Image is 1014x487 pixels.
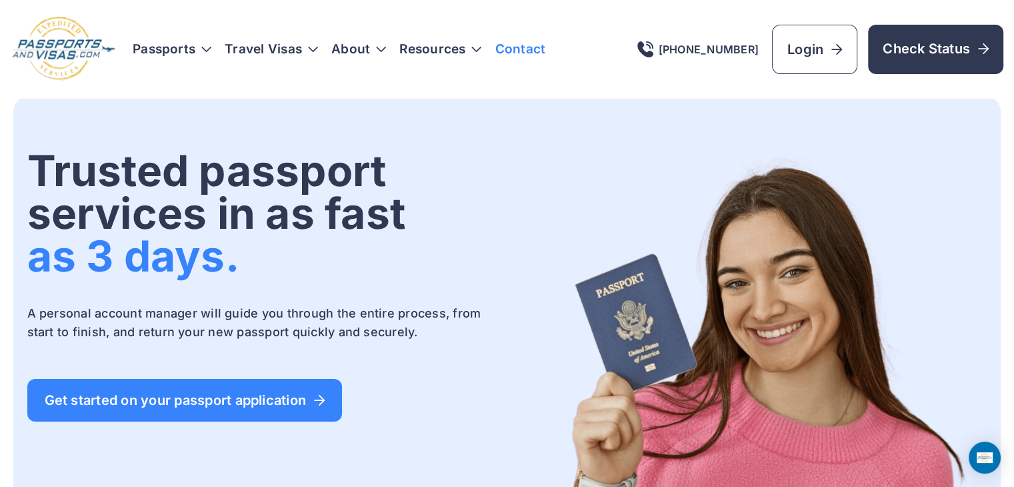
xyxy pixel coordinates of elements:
[399,43,481,56] h3: Resources
[787,40,842,59] span: Login
[27,230,239,282] span: as 3 days.
[637,41,759,57] a: [PHONE_NUMBER]
[45,394,325,407] span: Get started on your passport application
[969,442,1001,474] div: Open Intercom Messenger
[27,149,505,278] h1: Trusted passport services in as fast
[225,43,318,56] h3: Travel Visas
[11,16,117,82] img: Logo
[868,25,1003,74] a: Check Status
[772,25,857,74] a: Login
[883,39,989,58] span: Check Status
[27,379,343,422] a: Get started on your passport application
[133,43,211,56] h3: Passports
[495,43,545,56] a: Contact
[331,43,370,56] a: About
[27,304,505,342] p: A personal account manager will guide you through the entire process, from start to finish, and r...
